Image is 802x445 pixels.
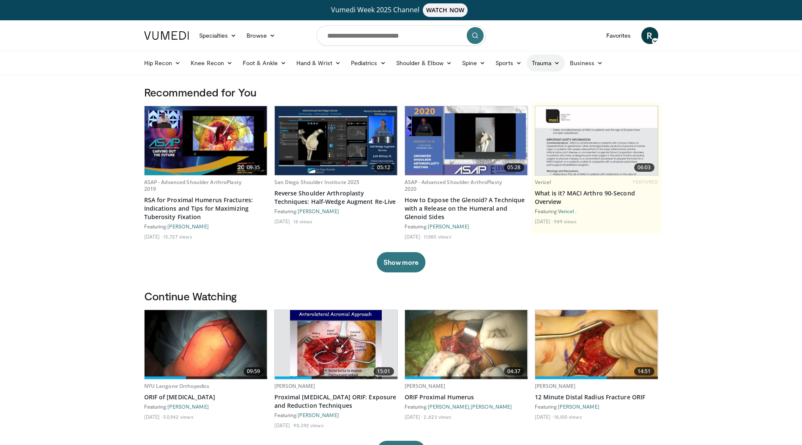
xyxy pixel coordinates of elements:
a: 05:12 [275,106,397,175]
a: Knee Recon [186,55,238,71]
a: Favorites [601,27,636,44]
div: Featuring: [535,208,658,214]
li: 2,823 views [424,413,452,420]
li: [DATE] [274,422,293,429]
li: [DATE] [405,233,423,240]
img: 5f0002a1-9436-4b80-9a5d-3af8087f73e7.620x360_q85_upscale.jpg [405,310,528,379]
span: 04:37 [504,367,524,376]
a: 09:59 [145,310,267,379]
a: San Diego Shoulder Institute 2025 [274,179,360,186]
a: ORIF of [MEDICAL_DATA] [144,393,268,401]
div: Featuring: , [405,403,528,410]
a: 04:37 [405,310,528,379]
a: Foot & Ankle [238,55,291,71]
li: 50,942 views [163,413,193,420]
img: gardener_hum_1.png.620x360_q85_upscale.jpg [290,310,381,379]
a: ASAP - Advanced Shoulder ArthroPlasty 2019 [144,179,241,192]
div: Featuring: [274,208,398,214]
a: Spine [457,55,490,71]
div: Featuring: [535,403,658,410]
a: [PERSON_NAME] [298,208,339,214]
div: Featuring: [405,223,528,230]
li: [DATE] [535,218,553,225]
a: [PERSON_NAME] [535,382,576,390]
a: How to Expose the Glenoid? A Technique with a Release on the Humeral and Glenoid Sides [405,196,528,221]
img: 99621ec1-f93f-4954-926a-d628ad4370b3.jpg.620x360_q85_upscale.jpg [535,310,658,379]
a: 06:03 [535,106,658,175]
a: Sports [490,55,527,71]
span: 09:35 [244,163,264,172]
a: Vericel . [558,208,577,214]
a: [PERSON_NAME] [298,412,339,418]
a: 12 Minute Distal Radius Fracture ORIF [535,393,658,401]
a: [PERSON_NAME] [471,404,512,409]
span: 05:12 [374,163,394,172]
span: 05:28 [504,163,524,172]
a: [PERSON_NAME] [428,223,469,229]
a: R [641,27,658,44]
div: Featuring: [144,403,268,410]
a: ASAP - Advanced Shoulder ArthroPlasty 2020 [405,179,502,192]
li: [DATE] [535,413,553,420]
li: [DATE] [144,233,162,240]
button: Show more [377,252,425,272]
a: 05:28 [405,106,528,175]
a: [PERSON_NAME] [167,404,209,409]
a: [PERSON_NAME] [167,223,209,229]
span: 06:03 [634,163,654,172]
a: What is it? MACI Arthro 90-Second Overview [535,189,658,206]
a: Pediatrics [346,55,391,71]
img: VuMedi Logo [144,31,189,40]
li: 11,985 views [424,233,451,240]
a: NYU Langone Orthopedics [144,382,210,390]
a: Trauma [527,55,565,71]
span: FEATURED [633,179,658,185]
img: 270515_0000_1.png.620x360_q85_upscale.jpg [145,310,267,379]
div: Featuring: [144,223,268,230]
li: 15,727 views [163,233,192,240]
li: 18,100 views [554,413,582,420]
a: Vumedi Week 2025 ChannelWATCH NOW [145,3,657,17]
a: 14:51 [535,310,658,379]
li: 90,392 views [293,422,323,429]
a: 09:35 [145,106,267,175]
div: Featuring: [274,412,398,418]
span: WATCH NOW [423,3,468,17]
a: [PERSON_NAME] [274,382,315,390]
li: 16 views [293,218,312,225]
a: Specialties [194,27,242,44]
a: Vericel [535,179,551,186]
img: 04ab4792-be95-4d15-abaa-61dd869f3458.620x360_q85_upscale.jpg [275,106,397,175]
a: RSA for Proximal Humerus Fractures: Indications and Tips for Maximizing Tuberosity Fixation [144,196,268,221]
a: Shoulder & Elbow [391,55,457,71]
a: Browse [241,27,280,44]
span: 15:01 [374,367,394,376]
a: Hip Recon [139,55,186,71]
a: [PERSON_NAME] [405,382,446,390]
h3: Continue Watching [144,289,658,303]
a: 15:01 [275,310,397,379]
li: [DATE] [274,218,293,225]
span: 09:59 [244,367,264,376]
li: [DATE] [405,413,423,420]
a: Proximal [MEDICAL_DATA] ORIF: Exposure and Reduction Techniques [274,393,398,410]
li: [DATE] [144,413,162,420]
h3: Recommended for You [144,85,658,99]
span: 14:51 [634,367,654,376]
input: Search topics, interventions [317,25,486,46]
img: 53f6b3b0-db1e-40d0-a70b-6c1023c58e52.620x360_q85_upscale.jpg [145,106,267,175]
a: [PERSON_NAME] [558,404,599,409]
img: aa6cc8ed-3dbf-4b6a-8d82-4a06f68b6688.620x360_q85_upscale.jpg [535,106,658,175]
a: ORIF Proximal Humerus [405,393,528,401]
a: Business [565,55,608,71]
li: 989 views [554,218,577,225]
a: [PERSON_NAME] [428,404,469,409]
a: Hand & Wrist [291,55,346,71]
img: 56a87972-5145-49b8-a6bd-8880e961a6a7.620x360_q85_upscale.jpg [405,106,528,175]
a: Reverse Shoulder Arthroplasty Techniques: Half-Wedge Augment Re-Live [274,189,398,206]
